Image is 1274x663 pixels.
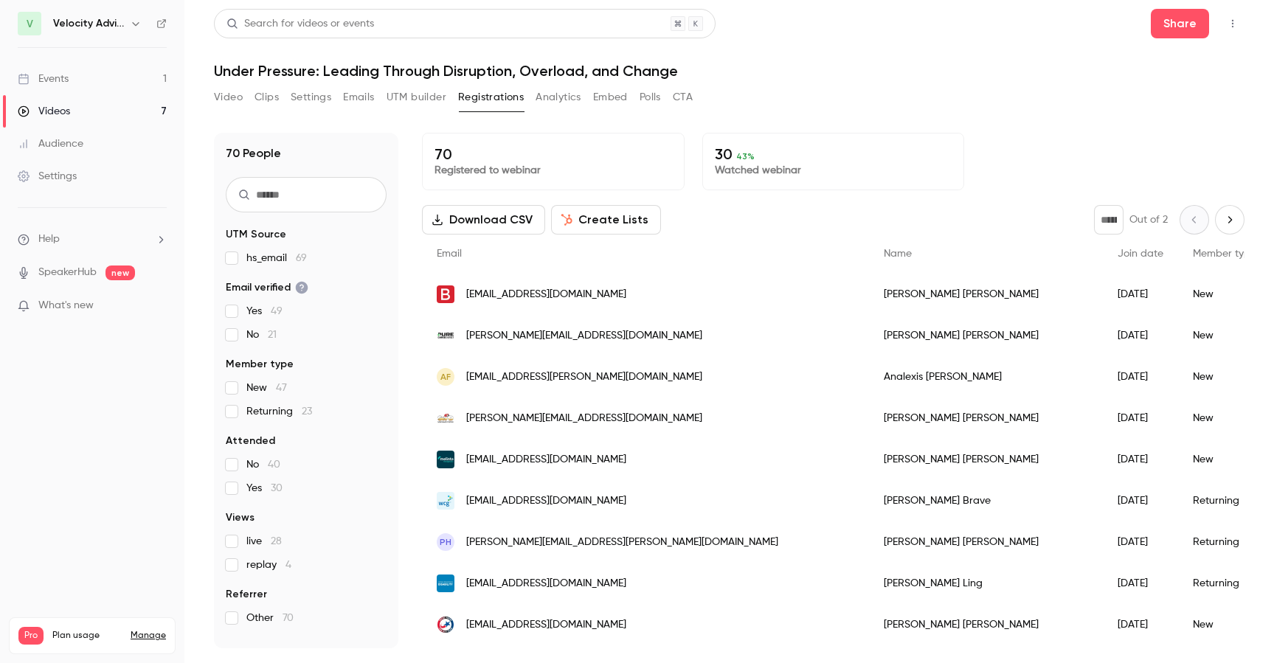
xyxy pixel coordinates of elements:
[291,86,331,109] button: Settings
[246,481,283,496] span: Yes
[1178,480,1271,521] div: Returning
[466,576,626,591] span: [EMAIL_ADDRESS][DOMAIN_NAME]
[283,613,294,623] span: 70
[466,617,626,633] span: [EMAIL_ADDRESS][DOMAIN_NAME]
[246,327,277,342] span: No
[869,439,1103,480] div: [PERSON_NAME] [PERSON_NAME]
[285,560,291,570] span: 4
[226,227,387,625] section: facet-groups
[869,398,1103,439] div: [PERSON_NAME] [PERSON_NAME]
[226,587,267,602] span: Referrer
[640,86,661,109] button: Polls
[869,315,1103,356] div: [PERSON_NAME] [PERSON_NAME]
[435,145,672,163] p: 70
[1178,315,1271,356] div: New
[1103,563,1178,604] div: [DATE]
[715,163,952,178] p: Watched webinar
[437,249,462,259] span: Email
[466,287,626,302] span: [EMAIL_ADDRESS][DOMAIN_NAME]
[715,145,952,163] p: 30
[869,274,1103,315] div: [PERSON_NAME] [PERSON_NAME]
[18,104,70,119] div: Videos
[437,333,454,339] img: shoppure.com
[18,627,44,645] span: Pro
[246,457,280,472] span: No
[422,205,545,235] button: Download CSV
[52,630,122,642] span: Plan usage
[246,534,282,549] span: live
[1193,249,1256,259] span: Member type
[226,510,255,525] span: Views
[296,253,307,263] span: 69
[38,232,60,247] span: Help
[884,249,912,259] span: Name
[1215,205,1244,235] button: Next page
[246,404,312,419] span: Returning
[1221,12,1244,35] button: Top Bar Actions
[38,298,94,313] span: What's new
[440,370,451,383] span: AF
[302,406,312,417] span: 23
[268,459,280,470] span: 40
[214,62,1244,80] h1: Under Pressure: Leading Through Disruption, Overload, and Change
[1129,212,1168,227] p: Out of 2
[268,330,277,340] span: 21
[1178,604,1271,645] div: New
[246,611,294,625] span: Other
[226,16,374,32] div: Search for videos or events
[869,563,1103,604] div: [PERSON_NAME] Ling
[214,86,243,109] button: Video
[536,86,581,109] button: Analytics
[1178,356,1271,398] div: New
[458,86,524,109] button: Registrations
[437,616,454,634] img: campuscu.com
[466,535,778,550] span: [PERSON_NAME][EMAIL_ADDRESS][PERSON_NAME][DOMAIN_NAME]
[1151,9,1209,38] button: Share
[18,232,167,247] li: help-dropdown-opener
[437,451,454,468] img: melinta.com
[226,357,294,372] span: Member type
[38,265,97,280] a: SpeakerHub
[673,86,693,109] button: CTA
[1178,439,1271,480] div: New
[466,452,626,468] span: [EMAIL_ADDRESS][DOMAIN_NAME]
[593,86,628,109] button: Embed
[226,434,275,448] span: Attended
[131,630,166,642] a: Manage
[736,151,755,162] span: 43 %
[255,86,279,109] button: Clips
[466,369,702,385] span: [EMAIL_ADDRESS][PERSON_NAME][DOMAIN_NAME]
[105,265,135,280] span: new
[1178,274,1271,315] div: New
[1103,480,1178,521] div: [DATE]
[466,411,702,426] span: [PERSON_NAME][EMAIL_ADDRESS][DOMAIN_NAME]
[1103,439,1178,480] div: [DATE]
[226,227,286,242] span: UTM Source
[18,136,83,151] div: Audience
[1103,604,1178,645] div: [DATE]
[246,381,287,395] span: New
[437,409,454,427] img: southeastpetro.com
[246,304,283,319] span: Yes
[271,483,283,493] span: 30
[276,383,287,393] span: 47
[437,285,454,303] img: bayada.com
[53,16,124,31] h6: Velocity Advisory Group
[466,493,626,509] span: [EMAIL_ADDRESS][DOMAIN_NAME]
[551,205,661,235] button: Create Lists
[440,535,451,549] span: PH
[869,356,1103,398] div: Analexis [PERSON_NAME]
[1118,249,1163,259] span: Join date
[869,480,1103,521] div: [PERSON_NAME] Brave
[435,163,672,178] p: Registered to webinar
[343,86,374,109] button: Emails
[869,521,1103,563] div: [PERSON_NAME] [PERSON_NAME]
[18,72,69,86] div: Events
[1103,356,1178,398] div: [DATE]
[1103,274,1178,315] div: [DATE]
[437,575,454,592] img: nod.org
[869,604,1103,645] div: [PERSON_NAME] [PERSON_NAME]
[27,16,33,32] span: V
[1178,398,1271,439] div: New
[246,558,291,572] span: replay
